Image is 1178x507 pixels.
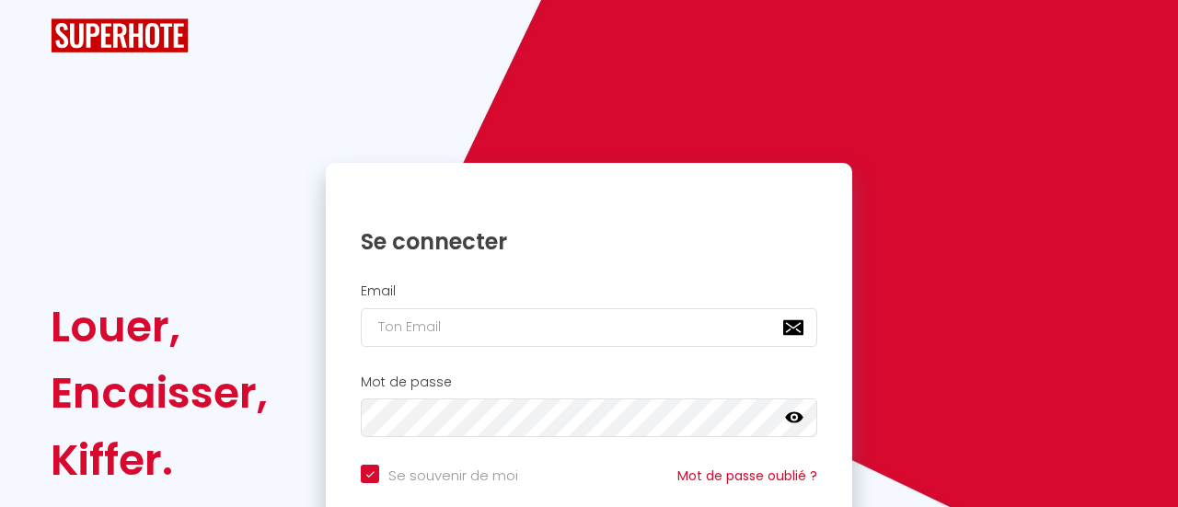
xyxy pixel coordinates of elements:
div: Kiffer. [51,427,268,493]
img: SuperHote logo [51,18,189,52]
h1: Se connecter [361,227,817,256]
div: Louer, [51,294,268,360]
h2: Mot de passe [361,374,817,390]
input: Ton Email [361,308,817,347]
h2: Email [361,283,817,299]
div: Encaisser, [51,360,268,426]
a: Mot de passe oublié ? [677,467,817,485]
